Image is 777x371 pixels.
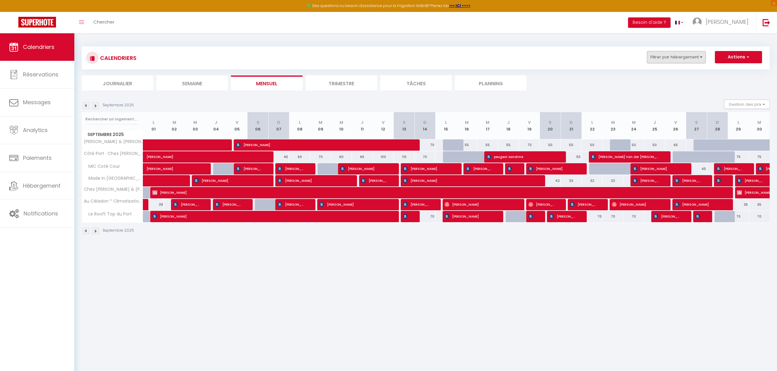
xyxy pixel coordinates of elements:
[653,119,656,125] abbr: J
[549,119,552,125] abbr: S
[582,139,602,151] div: 50
[561,139,582,151] div: 50
[728,211,749,222] div: 70
[582,175,602,186] div: 32
[403,199,431,210] span: [PERSON_NAME]
[728,199,749,210] div: 35
[465,119,469,125] abbr: M
[435,112,456,139] th: 15
[540,139,561,151] div: 50
[277,119,280,125] abbr: D
[85,114,139,125] input: Rechercher un logement...
[695,119,698,125] abbr: S
[486,119,489,125] abbr: M
[623,211,644,222] div: 70
[23,43,54,51] span: Calendriers
[763,19,770,26] img: logout
[143,112,164,139] th: 01
[757,119,761,125] abbr: M
[466,163,493,174] span: [PERSON_NAME]
[82,130,143,139] span: Septembre 2025
[507,119,510,125] abbr: J
[143,151,164,163] a: [PERSON_NAME]
[728,112,749,139] th: 29
[561,175,582,186] div: 33
[268,151,289,163] div: 45
[749,211,770,222] div: 70
[603,175,623,186] div: 32
[403,163,452,174] span: [PERSON_NAME]
[173,199,201,210] span: [PERSON_NAME]
[716,175,723,186] span: [PERSON_NAME]
[310,151,331,163] div: 70
[415,139,435,151] div: 70
[403,211,410,222] span: [PERSON_NAME]
[310,112,331,139] th: 09
[582,211,602,222] div: 70
[528,199,556,210] span: [PERSON_NAME]
[632,119,636,125] abbr: M
[477,112,498,139] th: 17
[449,3,470,8] a: >>> ICI <<<<
[686,112,707,139] th: 27
[498,112,519,139] th: 18
[591,119,593,125] abbr: L
[394,151,415,163] div: 110
[361,175,389,186] span: [PERSON_NAME]
[749,112,770,139] th: 30
[299,119,301,125] abbr: L
[352,151,373,163] div: 65
[83,199,144,204] span: Au Céladon * Climatisation * Parking * Piscine
[143,199,164,210] div: 39
[623,139,644,151] div: 50
[737,175,765,186] span: [PERSON_NAME]
[444,199,514,210] span: [PERSON_NAME]
[82,75,153,90] li: Journalier
[194,175,263,186] span: [PERSON_NAME]
[289,112,310,139] th: 08
[611,119,615,125] abbr: M
[582,112,602,139] th: 22
[498,139,519,151] div: 55
[415,151,435,163] div: 70
[18,17,56,28] img: Super Booking
[415,211,435,222] div: 70
[486,151,556,163] span: peugeot sandrine
[83,163,121,170] span: MIC Coté Cour
[665,139,686,151] div: 65
[24,210,58,217] span: Notifications
[728,151,749,163] div: 75
[236,119,238,125] abbr: V
[423,119,426,125] abbr: D
[83,175,144,182] span: Made in [GEOGRAPHIC_DATA]
[665,112,686,139] th: 26
[102,228,134,233] p: Septembre 2025
[156,75,228,90] li: Semaine
[83,211,133,218] span: Le Rooft Top du Port
[749,199,770,210] div: 35
[674,119,677,125] abbr: V
[83,151,144,156] span: Côté Port · Chez [PERSON_NAME] & [PERSON_NAME] Port
[591,151,660,163] span: [PERSON_NAME] Van der [PERSON_NAME]
[549,211,577,222] span: [PERSON_NAME]
[185,112,206,139] th: 03
[477,139,498,151] div: 55
[352,112,373,139] th: 11
[146,160,188,171] span: [PERSON_NAME]
[23,71,58,78] span: Réservations
[93,19,114,25] span: Chercher
[456,112,477,139] th: 16
[570,199,598,210] span: [PERSON_NAME]
[331,151,352,163] div: 60
[373,112,394,139] th: 12
[257,119,259,125] abbr: S
[603,211,623,222] div: 70
[152,187,721,198] span: [PERSON_NAME]
[215,119,217,125] abbr: J
[23,182,61,189] span: Hébergement
[23,126,48,134] span: Analytics
[633,175,660,186] span: [PERSON_NAME]
[277,175,347,186] span: [PERSON_NAME]
[403,119,406,125] abbr: S
[247,112,268,139] th: 06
